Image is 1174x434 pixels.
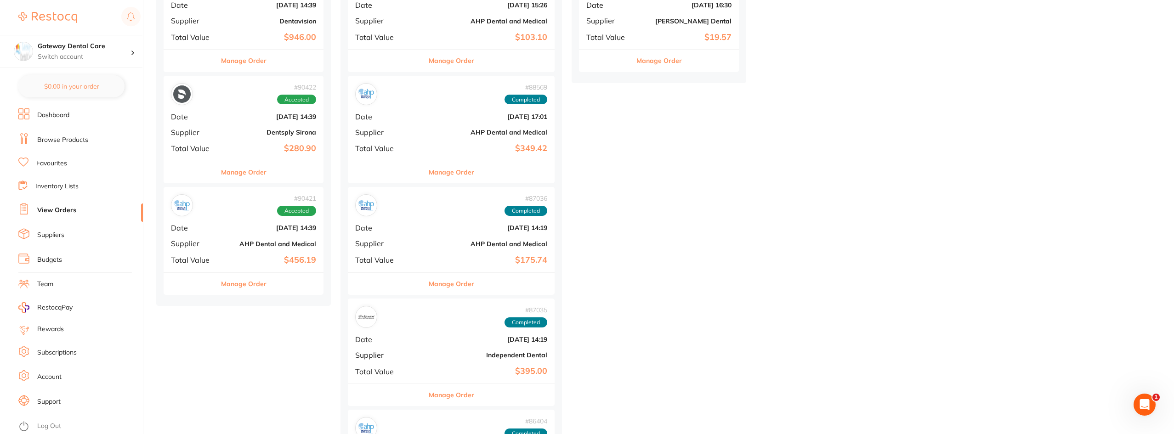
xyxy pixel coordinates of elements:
[505,206,547,216] span: Completed
[355,367,417,376] span: Total Value
[355,128,417,136] span: Supplier
[1134,394,1156,416] iframe: Intercom live chat
[355,33,417,41] span: Total Value
[586,1,632,9] span: Date
[355,239,417,248] span: Supplier
[505,417,547,425] span: # 86404
[37,348,77,357] a: Subscriptions
[640,17,732,25] b: [PERSON_NAME] Dental
[424,336,547,343] b: [DATE] 14:19
[173,197,191,214] img: AHP Dental and Medical
[424,255,547,265] b: $175.74
[173,85,191,103] img: Dentsply Sirona
[505,95,547,105] span: Completed
[18,75,125,97] button: $0.00 in your order
[35,182,79,191] a: Inventory Lists
[224,144,316,153] b: $280.90
[357,197,375,214] img: AHP Dental and Medical
[171,239,217,248] span: Supplier
[221,161,267,183] button: Manage Order
[18,302,73,313] a: RestocqPay
[424,129,547,136] b: AHP Dental and Medical
[224,240,316,248] b: AHP Dental and Medical
[37,280,53,289] a: Team
[38,52,130,62] p: Switch account
[224,224,316,231] b: [DATE] 14:39
[164,187,323,295] div: AHP Dental and Medical#90421AcceptedDate[DATE] 14:39SupplierAHP Dental and MedicalTotal Value$456...
[357,308,375,326] img: Independent Dental
[171,17,217,25] span: Supplier
[224,129,316,136] b: Dentsply Sirona
[355,351,417,359] span: Supplier
[586,17,632,25] span: Supplier
[171,33,217,41] span: Total Value
[424,1,547,9] b: [DATE] 15:26
[37,135,88,145] a: Browse Products
[424,144,547,153] b: $349.42
[355,1,417,9] span: Date
[164,76,323,184] div: Dentsply Sirona#90422AcceptedDate[DATE] 14:39SupplierDentsply SironaTotal Value$280.90Manage Order
[636,50,682,72] button: Manage Order
[221,273,267,295] button: Manage Order
[355,17,417,25] span: Supplier
[171,256,217,264] span: Total Value
[424,17,547,25] b: AHP Dental and Medical
[224,17,316,25] b: Dentavision
[171,113,217,121] span: Date
[355,335,417,344] span: Date
[357,85,375,103] img: AHP Dental and Medical
[37,111,69,120] a: Dashboard
[37,255,62,265] a: Budgets
[424,224,547,231] b: [DATE] 14:19
[171,128,217,136] span: Supplier
[277,195,316,202] span: # 90421
[171,224,217,232] span: Date
[424,113,547,120] b: [DATE] 17:01
[429,50,474,72] button: Manage Order
[277,84,316,91] span: # 90422
[171,1,217,9] span: Date
[18,419,140,434] button: Log Out
[424,366,547,376] b: $395.00
[37,303,73,312] span: RestocqPay
[424,240,547,248] b: AHP Dental and Medical
[14,42,33,61] img: Gateway Dental Care
[355,256,417,264] span: Total Value
[224,33,316,42] b: $946.00
[505,306,547,314] span: # 87035
[36,159,67,168] a: Favourites
[18,12,77,23] img: Restocq Logo
[221,50,267,72] button: Manage Order
[37,325,64,334] a: Rewards
[37,422,61,431] a: Log Out
[355,224,417,232] span: Date
[429,384,474,406] button: Manage Order
[505,84,547,91] span: # 88569
[18,7,77,28] a: Restocq Logo
[429,273,474,295] button: Manage Order
[38,42,130,51] h4: Gateway Dental Care
[277,95,316,105] span: Accepted
[505,317,547,327] span: Completed
[171,144,217,152] span: Total Value
[429,161,474,183] button: Manage Order
[355,144,417,152] span: Total Value
[224,1,316,9] b: [DATE] 14:39
[224,255,316,265] b: $456.19
[37,206,76,215] a: View Orders
[640,33,732,42] b: $19.57
[37,397,61,406] a: Support
[424,351,547,359] b: Independent Dental
[37,231,64,240] a: Suppliers
[586,33,632,41] span: Total Value
[18,302,29,313] img: RestocqPay
[355,113,417,121] span: Date
[424,33,547,42] b: $103.10
[505,195,547,202] span: # 87036
[224,113,316,120] b: [DATE] 14:39
[37,372,62,382] a: Account
[1152,394,1160,401] span: 1
[277,206,316,216] span: Accepted
[640,1,732,9] b: [DATE] 16:30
